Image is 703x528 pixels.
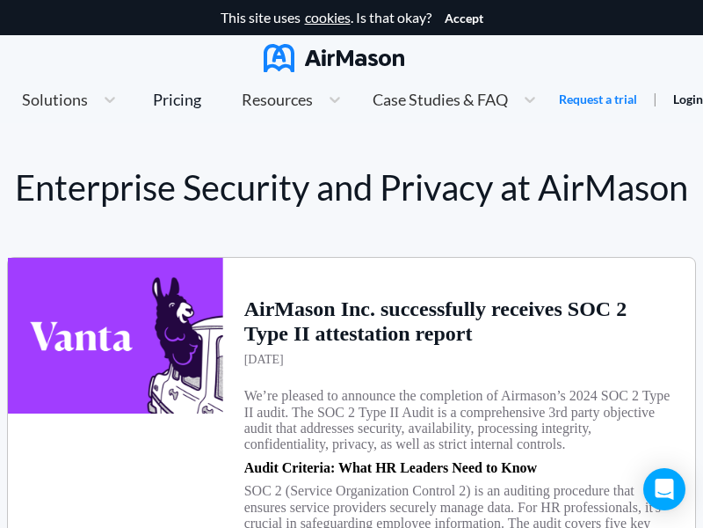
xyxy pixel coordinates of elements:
[244,353,284,367] h3: [DATE]
[653,90,657,106] span: |
[8,258,223,414] img: Vanta Logo
[244,388,674,453] h3: We’re pleased to announce the completion of Airmason’s 2024 SOC 2 Type II audit. The SOC 2 Type I...
[305,10,351,26] a: cookies
[373,92,508,107] span: Case Studies & FAQ
[673,92,703,106] a: Login
[153,84,201,115] a: Pricing
[445,11,483,26] button: Accept cookies
[559,91,637,108] a: Request a trial
[244,460,537,476] p: Audit Criteria: What HR Leaders Need to Know
[643,468,685,510] div: Open Intercom Messenger
[7,167,696,208] h1: Enterprise Security and Privacy at AirMason
[244,297,674,346] h1: AirMason Inc. successfully receives SOC 2 Type II attestation report
[242,92,313,107] span: Resources
[22,92,88,107] span: Solutions
[264,44,404,72] img: AirMason Logo
[153,92,201,107] div: Pricing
